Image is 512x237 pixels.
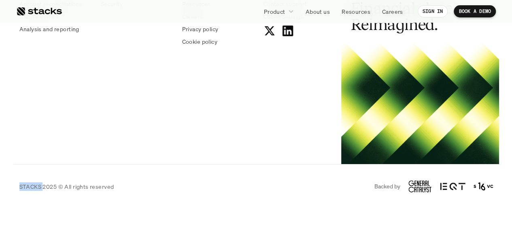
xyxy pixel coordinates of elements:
[351,0,472,33] h2: Financial close. Reimagined.
[306,7,330,16] p: About us
[377,4,408,19] a: Careers
[301,4,335,19] a: About us
[182,37,217,46] p: Cookie policy
[182,25,254,33] a: Privacy policy
[264,7,285,16] p: Product
[459,9,491,14] p: BOOK A DEMO
[182,25,219,33] p: Privacy policy
[454,5,496,17] a: BOOK A DEMO
[423,9,443,14] p: SIGN IN
[182,37,254,46] a: Cookie policy
[19,182,114,191] p: STACKS 2025 © All rights reserved
[382,7,403,16] p: Careers
[342,7,370,16] p: Resources
[374,183,400,190] p: Backed by
[418,5,448,17] a: SIGN IN
[96,188,131,193] a: Privacy Policy
[337,4,375,19] a: Resources
[19,25,79,33] p: Analysis and reporting
[19,25,91,33] a: Analysis and reporting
